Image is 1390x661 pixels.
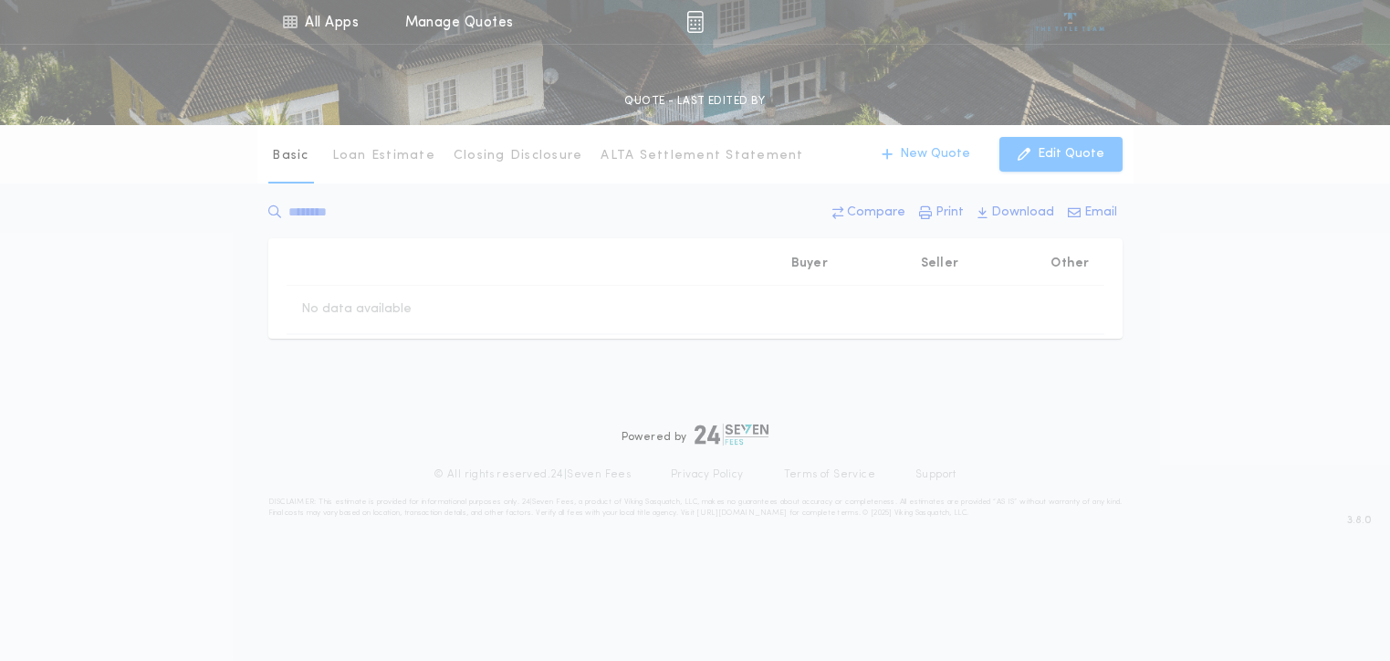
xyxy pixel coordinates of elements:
a: Privacy Policy [671,467,744,482]
img: img [686,11,704,33]
a: [URL][DOMAIN_NAME] [696,509,787,517]
p: Other [1050,255,1089,273]
p: Basic [272,147,308,165]
p: Closing Disclosure [454,147,583,165]
img: vs-icon [1036,13,1104,31]
td: No data available [287,286,426,333]
p: QUOTE - LAST EDITED BY [624,92,765,110]
p: ALTA Settlement Statement [601,147,803,165]
button: Email [1062,196,1123,229]
img: logo [695,424,769,446]
p: Edit Quote [1038,145,1104,163]
p: Download [991,204,1054,222]
button: Print [914,196,969,229]
button: New Quote [863,137,988,172]
p: Compare [847,204,905,222]
p: New Quote [900,145,970,163]
button: Download [972,196,1060,229]
div: Powered by [622,424,769,446]
p: Seller [921,255,959,273]
a: Terms of Service [784,467,875,482]
p: Print [935,204,964,222]
p: Loan Estimate [332,147,435,165]
p: DISCLAIMER: This estimate is provided for informational purposes only. 24|Seven Fees, a product o... [268,497,1123,519]
a: Support [915,467,956,482]
button: Compare [827,196,911,229]
button: Edit Quote [999,137,1123,172]
p: Email [1084,204,1117,222]
span: 3.8.0 [1347,512,1372,529]
p: Buyer [791,255,828,273]
p: © All rights reserved. 24|Seven Fees [434,467,631,482]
